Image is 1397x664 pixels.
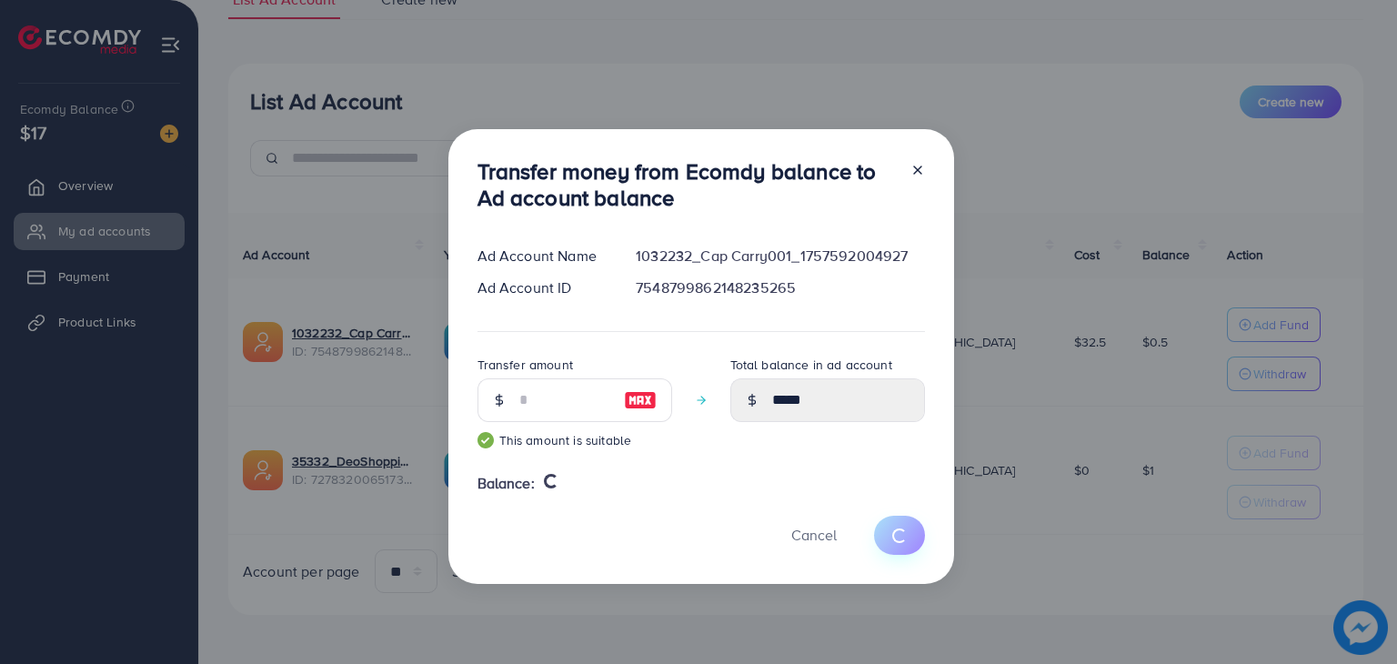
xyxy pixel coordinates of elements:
h3: Transfer money from Ecomdy balance to Ad account balance [477,158,896,211]
div: Ad Account Name [463,246,622,267]
span: Balance: [477,473,535,494]
img: guide [477,432,494,448]
div: Ad Account ID [463,277,622,298]
span: Cancel [791,525,837,545]
label: Transfer amount [477,356,573,374]
div: 1032232_Cap Carry001_1757592004927 [621,246,939,267]
button: Cancel [769,516,859,555]
div: 7548799862148235265 [621,277,939,298]
small: This amount is suitable [477,431,672,449]
img: image [624,389,657,411]
label: Total balance in ad account [730,356,892,374]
